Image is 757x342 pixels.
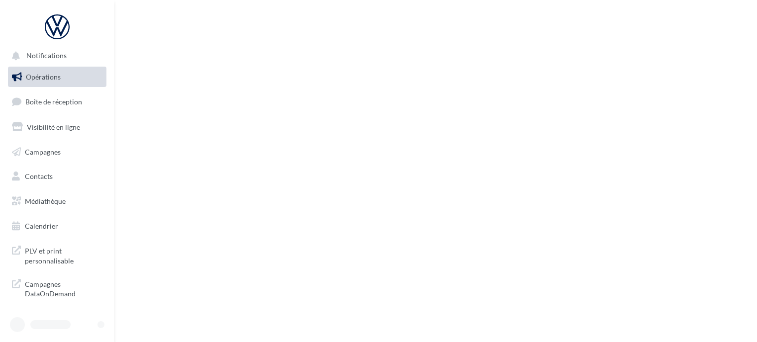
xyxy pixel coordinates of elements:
span: PLV et print personnalisable [25,244,102,265]
span: Médiathèque [25,197,66,205]
a: PLV et print personnalisable [6,240,108,269]
a: Visibilité en ligne [6,117,108,138]
a: Contacts [6,166,108,187]
a: Campagnes DataOnDemand [6,273,108,303]
a: Médiathèque [6,191,108,212]
span: Campagnes DataOnDemand [25,277,102,299]
span: Visibilité en ligne [27,123,80,131]
a: Opérations [6,67,108,87]
span: Boîte de réception [25,97,82,106]
a: Boîte de réception [6,91,108,112]
a: Calendrier [6,216,108,237]
span: Campagnes [25,147,61,156]
span: Calendrier [25,222,58,230]
span: Notifications [26,52,67,60]
span: Opérations [26,73,61,81]
span: Contacts [25,172,53,180]
a: Campagnes [6,142,108,163]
